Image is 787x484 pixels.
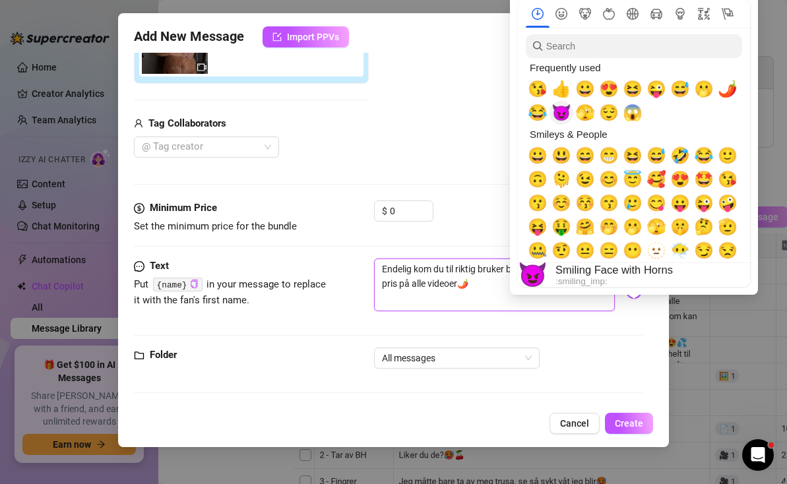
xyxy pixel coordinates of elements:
[560,418,589,429] span: Cancel
[150,349,177,361] strong: Folder
[153,278,203,291] code: {name}
[148,117,226,129] strong: Tag Collaborators
[134,116,143,132] span: user
[287,32,339,42] span: Import PPVs
[605,413,653,434] button: Create
[272,32,282,42] span: import
[150,202,217,214] strong: Minimum Price
[134,278,327,306] span: Put in your message to replace it with the fan's first name.
[190,280,199,288] span: copy
[550,413,600,434] button: Cancel
[134,220,297,232] span: Set the minimum price for the bundle
[134,200,144,216] span: dollar
[382,348,532,368] span: All messages
[134,348,144,363] span: folder
[197,63,206,72] span: video-camera
[134,258,144,274] span: message
[190,280,199,289] button: Click to Copy
[134,26,244,47] span: Add New Message
[615,418,643,429] span: Create
[263,26,349,47] button: Import PPVs
[374,258,615,311] textarea: Endelig kom du til riktig bruker babe😘 nå har jeg halv pris på alle videoer🌶️
[150,260,169,272] strong: Text
[742,439,774,471] iframe: Intercom live chat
